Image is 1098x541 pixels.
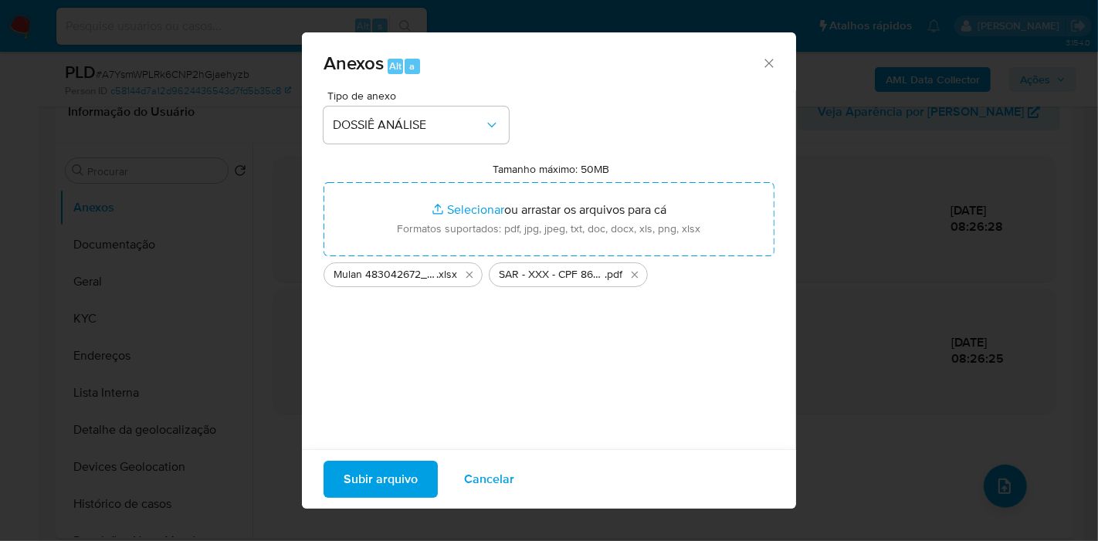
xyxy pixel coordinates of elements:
button: Excluir SAR - XXX - CPF 86372572249 - EZEQUIAS DA SILVA SANTOS.pdf [625,265,644,284]
ul: Arquivos selecionados [324,256,774,287]
span: Tipo de anexo [327,90,513,101]
span: .pdf [605,267,622,282]
span: Cancelar [464,462,514,496]
label: Tamanho máximo: 50MB [493,162,610,176]
span: Anexos [324,49,384,76]
span: Subir arquivo [344,462,418,496]
button: DOSSIÊ ANÁLISE [324,107,509,144]
button: Cancelar [444,461,534,498]
span: .xlsx [436,267,457,282]
span: SAR - XXX - CPF 86372572249 - [PERSON_NAME] [499,267,605,282]
span: Alt [389,59,402,73]
button: Fechar [761,56,775,69]
span: DOSSIÊ ANÁLISE [333,117,484,133]
span: a [409,59,415,73]
span: Mulan 483042672_2025_08_18_07_42_53 [334,267,436,282]
button: Subir arquivo [324,461,438,498]
button: Excluir Mulan 483042672_2025_08_18_07_42_53.xlsx [460,265,479,284]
